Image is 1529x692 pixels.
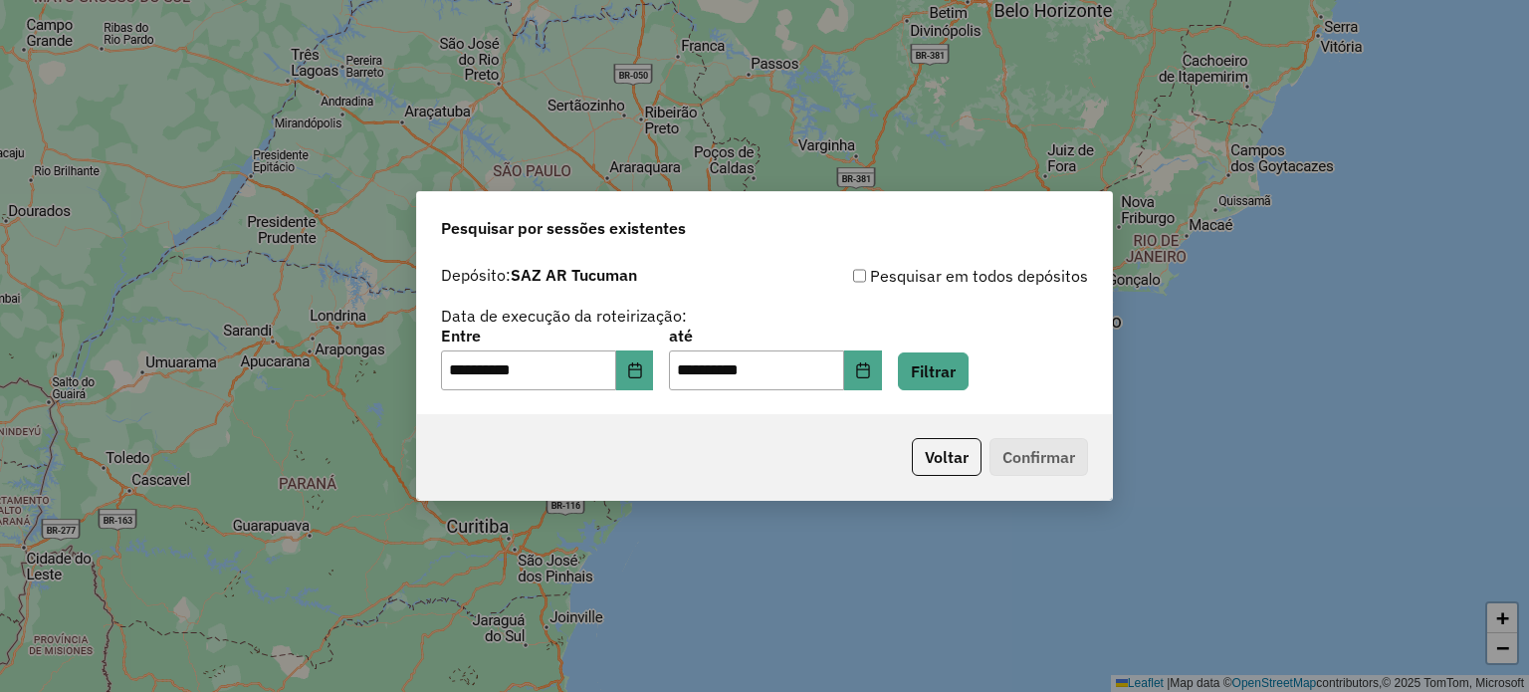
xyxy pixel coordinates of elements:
label: Depósito: [441,263,637,287]
label: Entre [441,324,653,347]
button: Voltar [912,438,982,476]
button: Choose Date [616,350,654,390]
button: Choose Date [844,350,882,390]
button: Filtrar [898,352,969,390]
label: até [669,324,881,347]
span: Pesquisar por sessões existentes [441,216,686,240]
label: Data de execução da roteirização: [441,304,687,328]
strong: SAZ AR Tucuman [511,265,637,285]
div: Pesquisar em todos depósitos [764,264,1088,288]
